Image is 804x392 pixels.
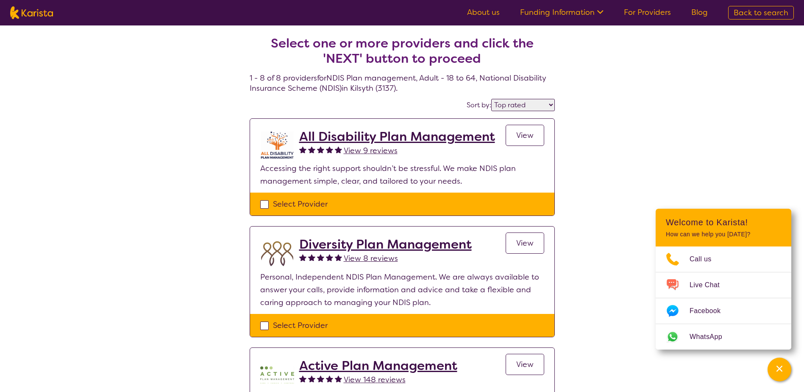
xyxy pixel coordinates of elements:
h2: Welcome to Karista! [666,217,781,227]
img: fullstar [326,375,333,382]
a: View [506,232,544,254]
h4: 1 - 8 of 8 providers for NDIS Plan management , Adult - 18 to 64 , National Disability Insurance ... [250,15,555,93]
a: View [506,125,544,146]
p: Accessing the right support shouldn’t be stressful. We make NDIS plan management simple, clear, a... [260,162,544,188]
span: WhatsApp [690,330,732,343]
button: Channel Menu [768,358,791,381]
a: About us [467,7,500,17]
div: Channel Menu [656,209,791,350]
label: Sort by: [467,101,491,109]
img: fullstar [308,146,315,153]
span: Back to search [734,8,788,18]
span: Live Chat [690,279,730,291]
p: Personal, Independent NDIS Plan Management. We are always available to answer your calls, provide... [260,271,544,309]
img: fullstar [326,146,333,153]
a: Active Plan Management [299,358,457,373]
p: How can we help you [DATE]? [666,231,781,238]
a: View 148 reviews [344,373,406,386]
h2: Select one or more providers and click the 'NEXT' button to proceed [260,36,545,66]
span: Facebook [690,305,731,317]
ul: Choose channel [656,246,791,350]
img: fullstar [299,375,306,382]
a: View 8 reviews [344,252,398,265]
a: Funding Information [520,7,604,17]
img: duqvjtfkvnzb31ymex15.png [260,237,294,271]
img: fullstar [317,146,324,153]
img: fullstar [317,375,324,382]
img: fullstar [335,146,342,153]
span: View 148 reviews [344,375,406,385]
span: View 9 reviews [344,146,398,156]
span: View [516,238,534,248]
span: View [516,359,534,370]
a: Web link opens in a new tab. [656,324,791,350]
a: For Providers [624,7,671,17]
img: fullstar [335,375,342,382]
a: All Disability Plan Management [299,129,495,144]
img: pypzb5qm7jexfhutod0x.png [260,358,294,392]
span: Call us [690,253,722,266]
span: View 8 reviews [344,253,398,263]
img: at5vqv0lot2lggohlylh.jpg [260,129,294,162]
img: fullstar [299,146,306,153]
img: fullstar [335,254,342,261]
img: Karista logo [10,6,53,19]
a: View 9 reviews [344,144,398,157]
a: Diversity Plan Management [299,237,472,252]
img: fullstar [317,254,324,261]
a: Blog [691,7,708,17]
img: fullstar [308,375,315,382]
a: Back to search [728,6,794,20]
img: fullstar [299,254,306,261]
img: fullstar [326,254,333,261]
img: fullstar [308,254,315,261]
a: View [506,354,544,375]
span: View [516,130,534,140]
